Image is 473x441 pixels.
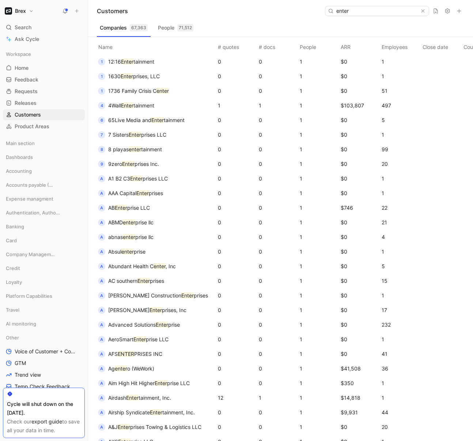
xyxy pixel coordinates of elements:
td: 1 [298,332,339,347]
div: Platform Capabilities [3,290,85,304]
div: Accounting [3,166,85,179]
a: Voice of Customer + Commercial NRR Feedback [3,346,85,357]
mark: enter [115,365,127,372]
span: prise llc [135,219,154,225]
button: AAdvanced SolutionsEnterprise [95,319,182,331]
td: $0 [339,171,380,186]
div: Company Management [3,249,85,260]
td: 1 [380,332,421,347]
span: tainment [164,117,185,123]
td: $0 [339,186,380,201]
span: tainment [141,146,162,152]
mark: Enter [129,132,141,138]
span: prises, LLC [133,73,160,79]
td: $0 [339,230,380,244]
span: prises [194,292,208,299]
mark: Enter [133,336,146,342]
td: $0 [339,259,380,274]
mark: Enter [151,117,164,123]
td: $0 [339,69,380,84]
a: Requests [3,86,85,97]
button: AA1 B2 C3Enterprises LLC [95,173,170,185]
div: A [98,219,105,226]
td: 0 [257,157,298,171]
div: AI monitoring [3,318,85,331]
td: 1 [298,98,339,113]
div: Authentication, Authorization & Auditing [3,207,85,220]
td: 1 [380,288,421,303]
span: prises [150,278,164,284]
td: 0 [257,288,298,303]
td: 0 [216,288,257,303]
div: Accounts payable (AP) [3,179,85,193]
mark: Enter [130,175,143,182]
div: A [98,350,105,358]
td: 1 [380,186,421,201]
td: 1 [380,171,421,186]
div: Platform Capabilities [3,290,85,301]
div: A [98,292,105,299]
td: 1 [380,376,421,391]
div: A [98,190,105,197]
td: $0 [339,288,380,303]
td: 4 [380,230,421,244]
td: 0 [257,244,298,259]
div: Dashboards [3,152,85,165]
span: Card [6,237,17,244]
td: 0 [216,347,257,361]
td: 0 [257,69,298,84]
div: Banking [3,221,85,234]
span: Requests [15,88,38,95]
td: 1 [298,376,339,391]
mark: Enter [121,73,133,79]
td: 0 [216,274,257,288]
div: A [98,277,105,285]
td: 1 [298,186,339,201]
td: 0 [216,201,257,215]
td: 1 [380,244,421,259]
td: $0 [339,318,380,332]
span: prise [134,248,145,255]
span: , Inc [166,263,176,269]
span: prise [168,322,180,328]
a: Releases [3,98,85,109]
span: Absul [108,248,121,255]
a: Home [3,62,85,73]
div: Other [3,332,85,343]
td: 0 [257,274,298,288]
div: 9 [98,160,105,168]
button: 99zeroEnterprises Inc. [95,158,162,170]
td: 0 [216,376,257,391]
td: 41 [380,347,421,361]
span: GTM [15,360,26,367]
td: 1 [298,54,339,69]
td: 0 [216,332,257,347]
td: 1 [298,84,339,98]
td: 0 [257,84,298,98]
button: AAbundant Health Center, Inc [95,261,178,272]
div: Loyalty [3,277,85,290]
td: 0 [216,142,257,157]
td: $0 [339,332,380,347]
span: Customers [15,111,41,118]
img: Brex [5,7,12,15]
span: AeroSmart [108,336,133,342]
span: prise LLC [127,205,150,211]
span: [PERSON_NAME] [108,307,150,313]
td: 99 [380,142,421,157]
td: 0 [216,69,257,84]
td: 1 [298,113,339,128]
span: Authentication, Authorization & Auditing [6,209,61,216]
td: 232 [380,318,421,332]
td: 1 [298,361,339,376]
td: $746 [339,201,380,215]
td: 1 [298,157,339,171]
td: 0 [216,361,257,376]
mark: Enter [137,278,150,284]
span: Abundant Health C [108,263,154,269]
div: Credit [3,263,85,274]
span: AB [108,205,115,211]
span: prises LLC [141,132,166,138]
a: Product Areas [3,121,85,132]
span: prise llc [135,234,154,240]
